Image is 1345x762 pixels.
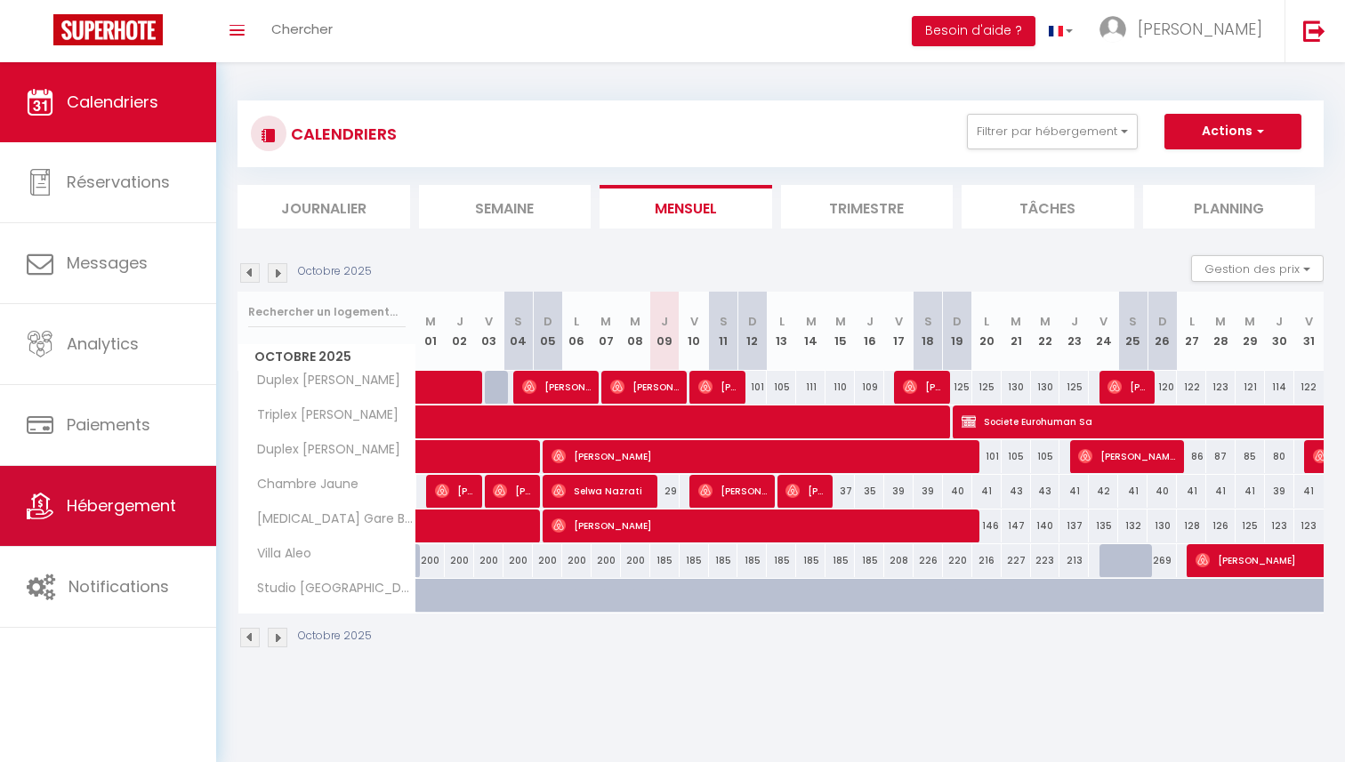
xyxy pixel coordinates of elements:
[1206,292,1236,371] th: 28
[562,292,592,371] th: 06
[592,292,621,371] th: 07
[912,16,1035,46] button: Besoin d'aide ?
[1148,544,1177,577] div: 269
[552,474,649,508] span: Selwa Nazrati
[855,292,884,371] th: 16
[1089,292,1118,371] th: 24
[592,544,621,577] div: 200
[68,575,169,598] span: Notifications
[503,292,533,371] th: 04
[1002,475,1031,508] div: 43
[1040,313,1051,330] abbr: M
[796,544,826,577] div: 185
[914,544,943,577] div: 226
[1107,370,1147,404] span: [PERSON_NAME]
[533,544,562,577] div: 200
[1236,475,1265,508] div: 41
[241,579,419,598] span: Studio [GEOGRAPHIC_DATA]
[67,91,158,113] span: Calendriers
[1177,371,1206,404] div: 122
[1206,440,1236,473] div: 87
[621,544,650,577] div: 200
[67,333,139,355] span: Analytics
[1294,475,1324,508] div: 41
[690,313,698,330] abbr: V
[493,474,532,508] span: [PERSON_NAME]
[924,313,932,330] abbr: S
[1078,439,1176,473] span: [PERSON_NAME]
[241,509,419,529] span: [MEDICAL_DATA] Gare Bellegarde
[779,313,785,330] abbr: L
[785,474,825,508] span: [PERSON_NAME]
[474,292,503,371] th: 03
[456,313,463,330] abbr: J
[972,371,1002,404] div: 125
[943,475,972,508] div: 40
[1031,509,1060,542] div: 140
[1206,509,1236,542] div: 126
[1177,292,1206,371] th: 27
[445,292,474,371] th: 02
[1215,313,1226,330] abbr: M
[241,544,316,564] span: Villa Aleo
[737,371,767,404] div: 101
[241,371,405,390] span: Duplex [PERSON_NAME]
[1031,544,1060,577] div: 223
[552,439,972,473] span: [PERSON_NAME]
[67,413,150,436] span: Paiements
[1089,509,1118,542] div: 135
[826,292,855,371] th: 15
[1236,292,1265,371] th: 29
[884,544,914,577] div: 208
[1059,509,1089,542] div: 137
[1177,509,1206,542] div: 128
[416,544,446,577] div: 200
[943,371,972,404] div: 125
[1265,292,1294,371] th: 30
[53,14,163,45] img: Super Booking
[522,370,591,404] span: [PERSON_NAME]
[855,371,884,404] div: 109
[1002,292,1031,371] th: 21
[1011,313,1021,330] abbr: M
[435,474,474,508] span: [PERSON_NAME]
[241,405,403,425] span: Triplex [PERSON_NAME]
[650,475,680,508] div: 29
[533,292,562,371] th: 05
[621,292,650,371] th: 08
[1089,475,1118,508] div: 42
[1031,475,1060,508] div: 43
[1099,313,1107,330] abbr: V
[1148,509,1177,542] div: 130
[972,509,1002,542] div: 146
[425,313,436,330] abbr: M
[737,544,767,577] div: 185
[1031,292,1060,371] th: 22
[1148,292,1177,371] th: 26
[1143,185,1316,229] li: Planning
[610,370,679,404] span: [PERSON_NAME]
[419,185,592,229] li: Semaine
[826,475,855,508] div: 37
[943,544,972,577] div: 220
[1071,313,1078,330] abbr: J
[485,313,493,330] abbr: V
[1303,20,1325,42] img: logout
[600,313,611,330] abbr: M
[826,371,855,404] div: 110
[1118,509,1148,542] div: 132
[1191,255,1324,282] button: Gestion des prix
[680,292,709,371] th: 10
[1294,509,1324,542] div: 123
[1294,292,1324,371] th: 31
[1031,371,1060,404] div: 130
[1118,292,1148,371] th: 25
[855,544,884,577] div: 185
[1265,475,1294,508] div: 39
[503,544,533,577] div: 200
[698,370,737,404] span: [PERSON_NAME]
[1059,544,1089,577] div: 213
[1002,440,1031,473] div: 105
[1206,371,1236,404] div: 123
[1059,371,1089,404] div: 125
